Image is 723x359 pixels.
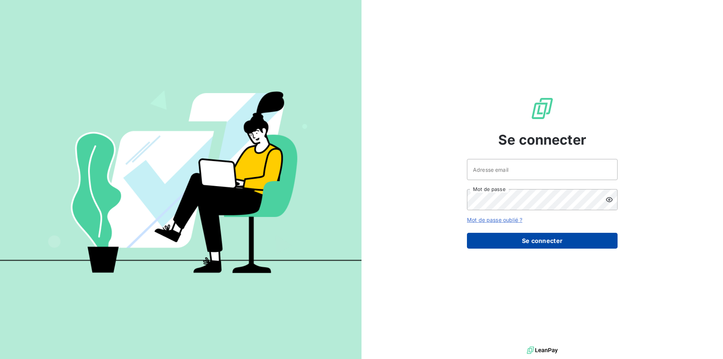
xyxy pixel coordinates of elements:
[467,217,522,223] a: Mot de passe oublié ?
[527,345,558,356] img: logo
[467,159,618,180] input: placeholder
[530,96,554,121] img: Logo LeanPay
[498,130,586,150] span: Se connecter
[467,233,618,249] button: Se connecter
